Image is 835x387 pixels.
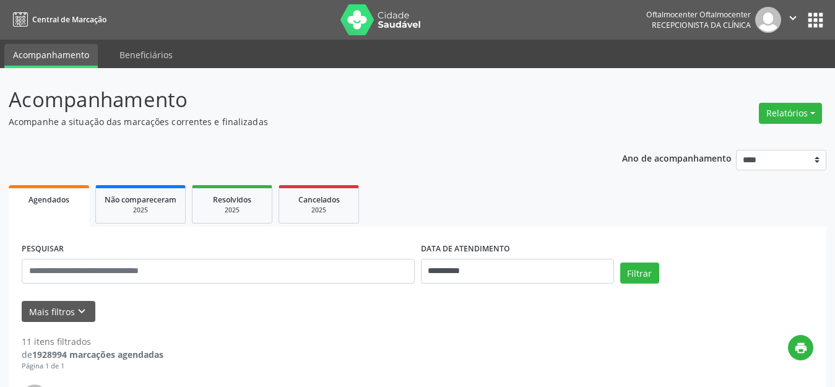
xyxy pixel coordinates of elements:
span: Agendados [28,194,69,205]
button: Mais filtroskeyboard_arrow_down [22,301,95,323]
div: 2025 [288,206,350,215]
i: keyboard_arrow_down [75,305,89,318]
div: Página 1 de 1 [22,361,163,372]
div: Oftalmocenter Oftalmocenter [646,9,751,20]
label: PESQUISAR [22,240,64,259]
button:  [781,7,805,33]
button: Filtrar [620,263,659,284]
i: print [794,341,808,355]
div: de [22,348,163,361]
p: Acompanhamento [9,84,581,115]
span: Cancelados [298,194,340,205]
i:  [786,11,800,25]
span: Não compareceram [105,194,176,205]
div: 2025 [201,206,263,215]
p: Acompanhe a situação das marcações correntes e finalizadas [9,115,581,128]
span: Resolvidos [213,194,251,205]
strong: 1928994 marcações agendadas [32,349,163,360]
button: Relatórios [759,103,822,124]
div: 11 itens filtrados [22,335,163,348]
span: Central de Marcação [32,14,106,25]
p: Ano de acompanhamento [622,150,732,165]
div: 2025 [105,206,176,215]
a: Central de Marcação [9,9,106,30]
a: Beneficiários [111,44,181,66]
span: Recepcionista da clínica [652,20,751,30]
img: img [755,7,781,33]
button: apps [805,9,826,31]
label: DATA DE ATENDIMENTO [421,240,510,259]
button: print [788,335,813,360]
a: Acompanhamento [4,44,98,68]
